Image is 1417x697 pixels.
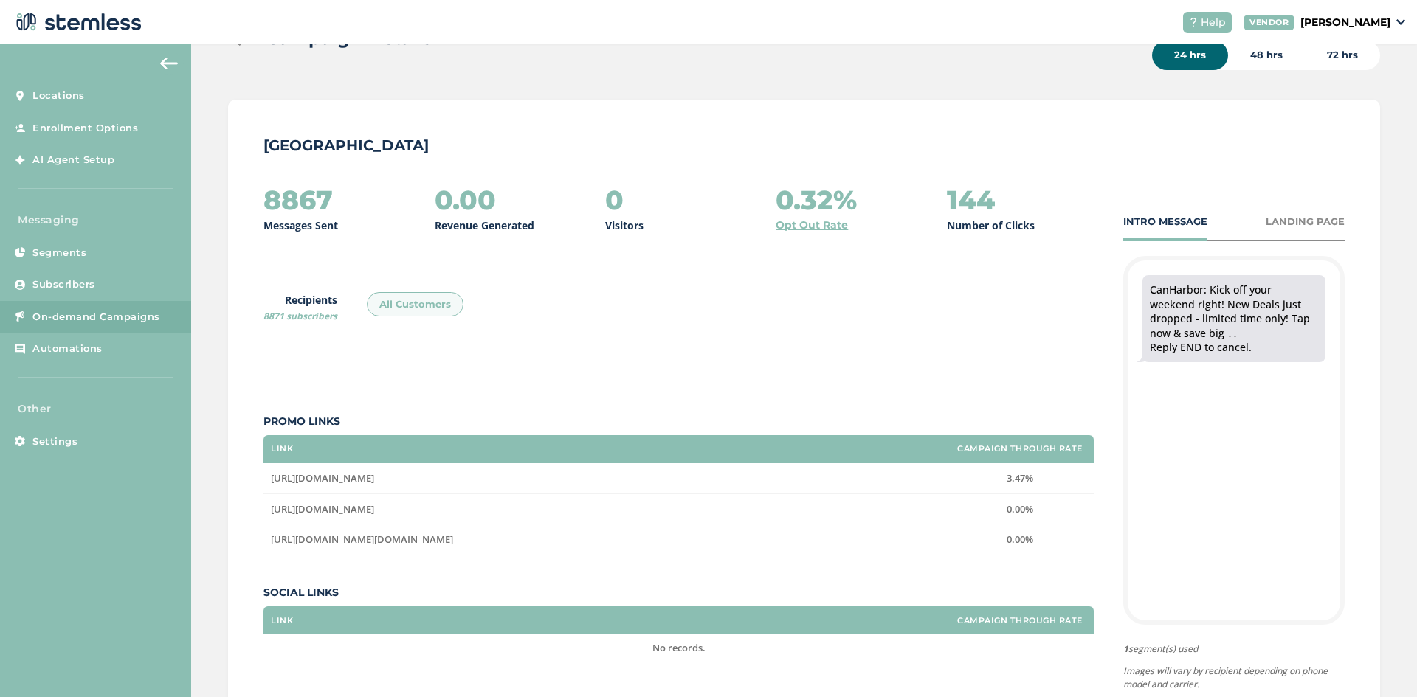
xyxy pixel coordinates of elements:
[652,641,706,654] span: No records.
[32,341,103,356] span: Automations
[271,444,293,454] label: Link
[954,472,1086,485] label: 3.47%
[271,533,939,546] label: https://www.tiktok.com/@cana.harbor
[271,472,939,485] label: https://weedmaps.com/dispensaries/elevate-harbor-city
[776,185,857,215] h2: 0.32%
[1123,665,1345,691] p: Images will vary by recipient depending on phone model and carrier.
[32,89,85,103] span: Locations
[32,310,160,325] span: On-demand Campaigns
[263,135,1345,156] p: [GEOGRAPHIC_DATA]
[32,121,138,136] span: Enrollment Options
[1343,626,1417,697] iframe: Chat Widget
[947,218,1035,233] p: Number of Clicks
[1007,471,1033,485] span: 3.47%
[605,185,624,215] h2: 0
[957,444,1083,454] label: Campaign Through Rate
[947,185,995,215] h2: 144
[1228,41,1305,70] div: 48 hrs
[271,503,939,516] label: https://www.instagram.com/originalcanaharbor/
[1189,18,1198,27] img: icon-help-white-03924b79.svg
[32,434,77,449] span: Settings
[1007,502,1033,516] span: 0.00%
[263,218,338,233] p: Messages Sent
[1123,642,1128,655] strong: 1
[271,502,374,516] span: [URL][DOMAIN_NAME]
[12,7,142,37] img: logo-dark-0685b13c.svg
[367,292,463,317] div: All Customers
[160,58,178,69] img: icon-arrow-back-accent-c549486e.svg
[1123,642,1345,656] span: segment(s) used
[957,616,1083,625] label: Campaign Through Rate
[1300,15,1390,30] p: [PERSON_NAME]
[32,246,86,260] span: Segments
[271,471,374,485] span: [URL][DOMAIN_NAME]
[263,414,1094,429] label: Promo Links
[263,292,337,323] label: Recipients
[776,218,848,233] a: Opt Out Rate
[263,185,333,215] h2: 8867
[1396,19,1405,25] img: icon_down-arrow-small-66adaf34.svg
[1266,215,1345,229] div: LANDING PAGE
[32,153,114,167] span: AI Agent Setup
[1201,15,1226,30] span: Help
[605,218,644,233] p: Visitors
[263,585,1094,600] label: Social Links
[1123,215,1207,229] div: INTRO MESSAGE
[1305,41,1380,70] div: 72 hrs
[954,533,1086,546] label: 0.00%
[954,503,1086,516] label: 0.00%
[435,218,534,233] p: Revenue Generated
[271,533,453,546] span: [URL][DOMAIN_NAME][DOMAIN_NAME]
[1150,282,1318,355] div: CanHarbor: Kick off your weekend right! New Deals just dropped - limited time only! Tap now & sav...
[435,185,496,215] h2: 0.00
[263,310,337,322] span: 8871 subscribers
[32,277,95,292] span: Subscribers
[1152,41,1228,70] div: 24 hrs
[1007,533,1033,546] span: 0.00%
[1244,15,1294,30] div: VENDOR
[271,616,293,625] label: Link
